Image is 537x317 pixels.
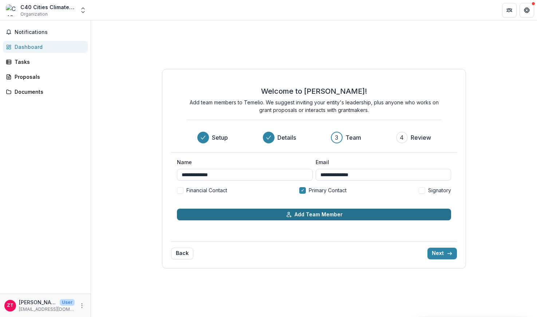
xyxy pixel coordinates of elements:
[19,306,75,313] p: [EMAIL_ADDRESS][DOMAIN_NAME]
[60,299,75,306] p: User
[212,133,228,142] h3: Setup
[20,3,75,11] div: C40 Cities Climate Leadership Group Inc
[78,3,88,18] button: Open entity switcher
[309,186,347,194] span: Primary Contact
[171,248,193,259] button: Back
[15,29,85,35] span: Notifications
[261,87,367,96] h2: Welcome to [PERSON_NAME]!
[502,3,517,18] button: Partners
[78,301,86,310] button: More
[20,11,48,18] span: Organization
[7,303,13,308] div: Zachary Tofias
[19,298,57,306] p: [PERSON_NAME]
[3,71,88,83] a: Proposals
[520,3,534,18] button: Get Help
[335,133,338,142] div: 3
[427,248,457,259] button: Next
[277,133,296,142] h3: Details
[428,186,451,194] span: Signatory
[177,158,308,166] label: Name
[15,58,82,66] div: Tasks
[316,158,447,166] label: Email
[15,73,82,81] div: Proposals
[400,133,404,142] div: 4
[187,98,442,114] p: Add team members to Temelio. We suggest inviting your entity's leadership, plus anyone who works ...
[411,133,431,142] h3: Review
[197,132,431,143] div: Progress
[15,43,82,51] div: Dashboard
[3,56,88,68] a: Tasks
[186,186,227,194] span: Financial Contact
[15,88,82,96] div: Documents
[3,26,88,38] button: Notifications
[6,4,17,16] img: C40 Cities Climate Leadership Group Inc
[3,86,88,98] a: Documents
[346,133,361,142] h3: Team
[177,209,451,220] button: Add Team Member
[3,41,88,53] a: Dashboard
